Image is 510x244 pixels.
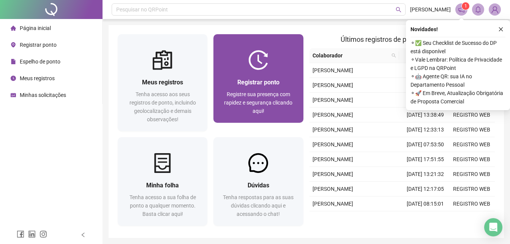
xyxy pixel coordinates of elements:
[448,196,495,211] td: REGISTRO WEB
[448,152,495,167] td: REGISTRO WEB
[118,137,207,226] a: Minha folhaTenha acesso a sua folha de ponto a qualquer momento. Basta clicar aqui!
[28,230,36,238] span: linkedin
[392,53,396,58] span: search
[20,75,55,81] span: Meus registros
[475,6,482,13] span: bell
[448,182,495,196] td: REGISTRO WEB
[313,67,353,73] span: [PERSON_NAME]
[213,34,303,123] a: Registrar pontoRegistre sua presença com rapidez e segurança clicando aqui!
[313,97,353,103] span: [PERSON_NAME]
[498,27,504,32] span: close
[20,25,51,31] span: Página inicial
[411,55,505,72] span: ⚬ Vale Lembrar: Política de Privacidade e LGPD na QRPoint
[224,91,292,114] span: Registre sua presença com rapidez e segurança clicando aqui!
[20,92,66,98] span: Minhas solicitações
[448,137,495,152] td: REGISTRO WEB
[313,112,353,118] span: [PERSON_NAME]
[464,3,467,9] span: 1
[411,72,505,89] span: ⚬ 🤖 Agente QR: sua IA no Departamento Pessoal
[402,51,435,60] span: Data/Hora
[489,4,501,15] img: 93204
[396,7,401,13] span: search
[313,186,353,192] span: [PERSON_NAME]
[458,6,465,13] span: notification
[399,48,444,63] th: Data/Hora
[402,78,448,93] td: [DATE] 07:42:21
[410,5,451,14] span: [PERSON_NAME]
[213,137,303,226] a: DúvidasTenha respostas para as suas dúvidas clicando aqui e acessando o chat!
[142,79,183,86] span: Meus registros
[402,196,448,211] td: [DATE] 08:15:01
[411,39,505,55] span: ⚬ ✅ Seu Checklist de Sucesso do DP está disponível
[129,194,196,217] span: Tenha acesso a sua folha de ponto a qualquer momento. Basta clicar aqui!
[11,42,16,48] span: environment
[448,122,495,137] td: REGISTRO WEB
[20,59,60,65] span: Espelho de ponto
[313,127,353,133] span: [PERSON_NAME]
[129,91,196,122] span: Tenha acesso aos seus registros de ponto, incluindo geolocalização e demais observações!
[448,167,495,182] td: REGISTRO WEB
[402,182,448,196] td: [DATE] 12:17:05
[402,152,448,167] td: [DATE] 17:51:55
[448,108,495,122] td: REGISTRO WEB
[237,79,279,86] span: Registrar ponto
[313,201,353,207] span: [PERSON_NAME]
[11,59,16,64] span: file
[81,232,86,238] span: left
[402,93,448,108] td: [DATE] 17:28:54
[313,141,353,147] span: [PERSON_NAME]
[448,211,495,226] td: REGISTRO WEB
[17,230,24,238] span: facebook
[223,194,294,217] span: Tenha respostas para as suas dúvidas clicando aqui e acessando o chat!
[11,92,16,98] span: schedule
[411,25,438,33] span: Novidades !
[390,50,398,61] span: search
[402,108,448,122] td: [DATE] 13:38:49
[313,51,389,60] span: Colaborador
[484,218,502,236] div: Open Intercom Messenger
[118,34,207,131] a: Meus registrosTenha acesso aos seus registros de ponto, incluindo geolocalização e demais observa...
[402,167,448,182] td: [DATE] 13:21:32
[146,182,179,189] span: Minha folha
[402,63,448,78] td: [DATE] 12:08:06
[313,171,353,177] span: [PERSON_NAME]
[402,137,448,152] td: [DATE] 07:53:50
[462,2,469,10] sup: 1
[402,211,448,226] td: [DATE] 16:57:26
[39,230,47,238] span: instagram
[341,35,463,43] span: Últimos registros de ponto sincronizados
[248,182,269,189] span: Dúvidas
[11,76,16,81] span: clock-circle
[411,89,505,106] span: ⚬ 🚀 Em Breve, Atualização Obrigatória de Proposta Comercial
[313,82,353,88] span: [PERSON_NAME]
[402,122,448,137] td: [DATE] 12:33:13
[11,25,16,31] span: home
[313,156,353,162] span: [PERSON_NAME]
[20,42,57,48] span: Registrar ponto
